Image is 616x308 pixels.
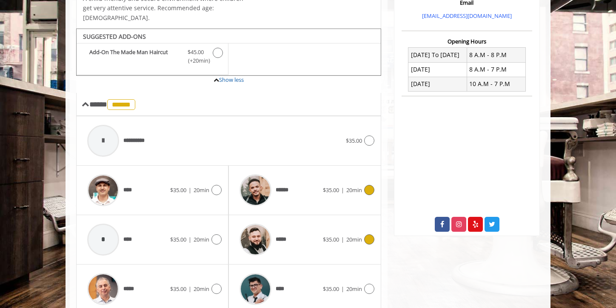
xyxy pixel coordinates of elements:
[408,62,467,77] td: [DATE]
[76,29,381,76] div: Kids cut Add-onS
[170,285,186,293] span: $35.00
[194,186,209,194] span: 20min
[346,236,362,243] span: 20min
[89,48,179,66] b: Add-On The Made Man Haircut
[83,32,146,40] b: SUGGESTED ADD-ONS
[346,285,362,293] span: 20min
[188,285,191,293] span: |
[402,38,532,44] h3: Opening Hours
[219,76,244,83] a: Show less
[346,186,362,194] span: 20min
[188,236,191,243] span: |
[323,285,339,293] span: $35.00
[188,48,204,57] span: $45.00
[341,186,344,194] span: |
[194,285,209,293] span: 20min
[81,48,224,68] label: Add-On The Made Man Haircut
[194,236,209,243] span: 20min
[341,236,344,243] span: |
[183,56,208,65] span: (+20min )
[408,77,467,91] td: [DATE]
[170,186,186,194] span: $35.00
[467,48,525,62] td: 8 A.M - 8 P.M
[346,137,362,144] span: $35.00
[341,285,344,293] span: |
[467,77,525,91] td: 10 A.M - 7 P.M
[188,186,191,194] span: |
[170,236,186,243] span: $35.00
[408,48,467,62] td: [DATE] To [DATE]
[422,12,512,20] a: [EMAIL_ADDRESS][DOMAIN_NAME]
[467,62,525,77] td: 8 A.M - 7 P.M
[323,236,339,243] span: $35.00
[323,186,339,194] span: $35.00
